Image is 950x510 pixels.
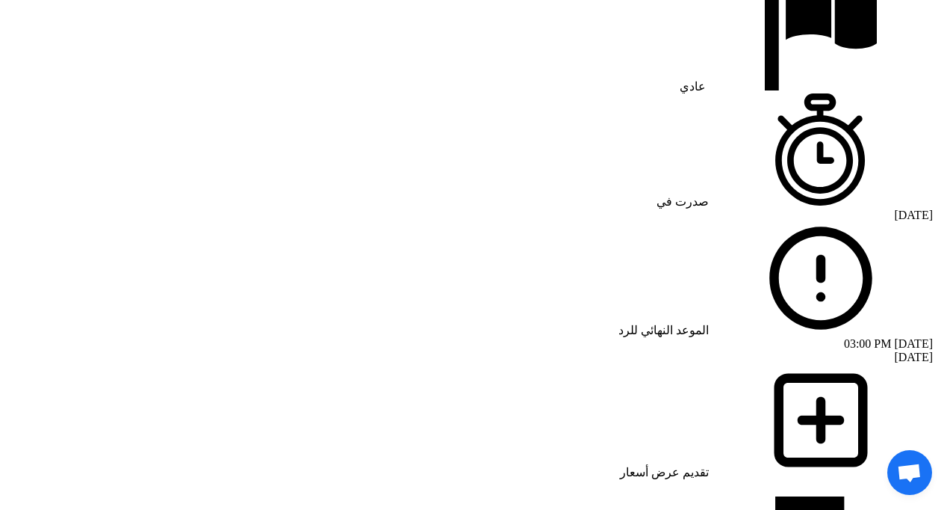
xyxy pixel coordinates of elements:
span: عادي [680,80,706,93]
div: [DATE] [6,351,933,364]
div: [DATE] [6,209,933,222]
div: صدرت في [6,93,933,209]
a: Open chat [887,450,932,495]
div: تقديم عرض أسعار [620,364,933,479]
div: الموعد النهائي للرد [6,222,933,337]
div: [DATE] 03:00 PM [6,337,933,364]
